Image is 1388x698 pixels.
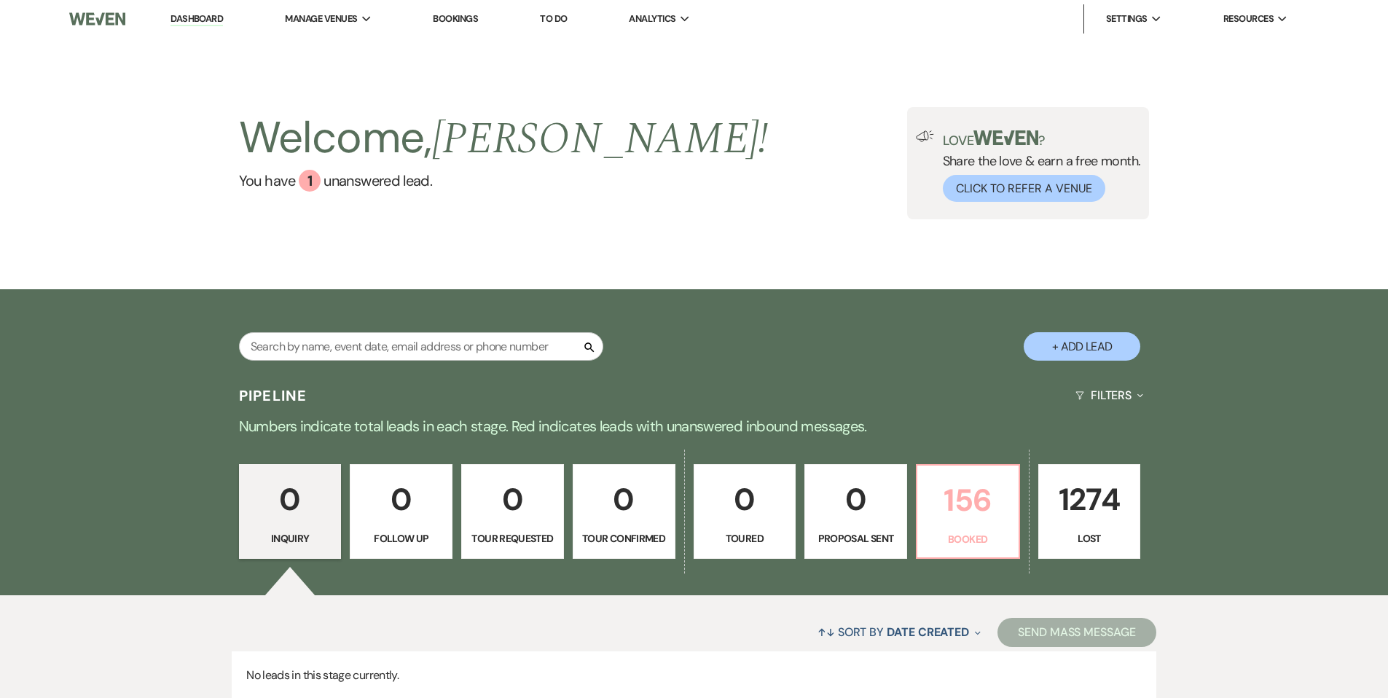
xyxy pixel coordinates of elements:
a: Dashboard [170,12,223,26]
a: 0Tour Confirmed [573,464,675,559]
a: 1274Lost [1038,464,1141,559]
p: Toured [703,530,787,546]
span: [PERSON_NAME] ! [432,106,769,173]
button: Sort By Date Created [812,613,987,651]
span: ↑↓ [817,624,835,640]
p: 156 [926,476,1010,525]
p: Tour Requested [471,530,554,546]
img: loud-speaker-illustration.svg [916,130,934,142]
div: Share the love & earn a free month. [934,130,1141,202]
a: 0Proposal Sent [804,464,907,559]
p: 0 [248,475,332,524]
div: 1 [299,170,321,192]
span: Date Created [887,624,969,640]
p: Booked [926,531,1010,547]
p: Follow Up [359,530,443,546]
p: Inquiry [248,530,332,546]
span: Analytics [629,12,675,26]
a: You have 1 unanswered lead. [239,170,769,192]
p: Lost [1048,530,1132,546]
button: + Add Lead [1024,332,1140,361]
button: Send Mass Message [997,618,1156,647]
a: 0Follow Up [350,464,452,559]
span: Manage Venues [285,12,357,26]
button: Click to Refer a Venue [943,175,1105,202]
a: 0Toured [694,464,796,559]
p: 0 [582,475,666,524]
img: Weven Logo [69,4,125,34]
input: Search by name, event date, email address or phone number [239,332,603,361]
p: 0 [359,475,443,524]
p: 1274 [1048,475,1132,524]
a: Bookings [433,12,478,25]
p: 0 [703,475,787,524]
p: Love ? [943,130,1141,147]
p: Proposal Sent [814,530,898,546]
a: To Do [540,12,567,25]
p: 0 [471,475,554,524]
a: 156Booked [916,464,1020,559]
p: Tour Confirmed [582,530,666,546]
span: Settings [1106,12,1148,26]
img: weven-logo-green.svg [973,130,1038,145]
span: Resources [1223,12,1274,26]
h3: Pipeline [239,385,307,406]
p: 0 [814,475,898,524]
p: Numbers indicate total leads in each stage. Red indicates leads with unanswered inbound messages. [170,415,1219,438]
button: Filters [1070,376,1149,415]
h2: Welcome, [239,107,769,170]
a: 0Inquiry [239,464,342,559]
a: 0Tour Requested [461,464,564,559]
